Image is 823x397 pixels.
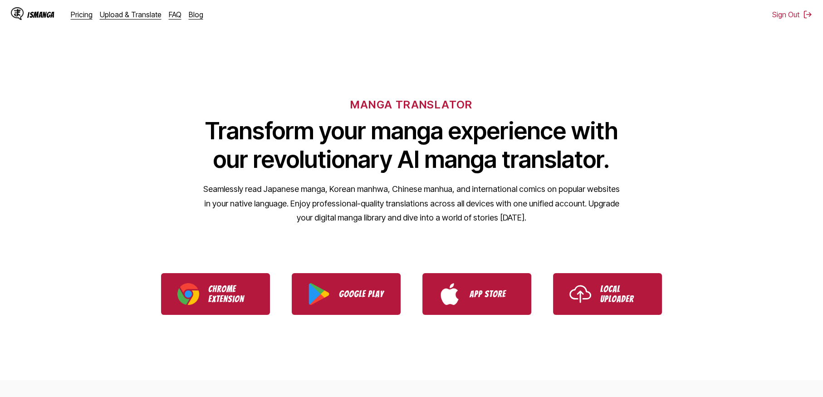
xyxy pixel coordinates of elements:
div: IsManga [27,10,54,19]
img: App Store logo [439,283,460,305]
h6: MANGA TRANSLATOR [350,98,472,111]
a: Pricing [71,10,93,19]
img: Google Play logo [308,283,330,305]
p: App Store [470,289,515,299]
a: IsManga LogoIsManga [11,7,71,22]
img: Upload icon [569,283,591,305]
img: Chrome logo [177,283,199,305]
a: Use IsManga Local Uploader [553,273,662,315]
p: Seamlessly read Japanese manga, Korean manhwa, Chinese manhua, and international comics on popula... [203,182,620,225]
button: Sign Out [772,10,812,19]
img: Sign out [803,10,812,19]
a: Download IsManga from Google Play [292,273,401,315]
a: Download IsManga from App Store [422,273,531,315]
p: Local Uploader [600,284,646,304]
h1: Transform your manga experience with our revolutionary AI manga translator. [203,117,620,174]
p: Chrome Extension [208,284,254,304]
a: Download IsManga Chrome Extension [161,273,270,315]
img: IsManga Logo [11,7,24,20]
p: Google Play [339,289,384,299]
a: Upload & Translate [100,10,162,19]
a: Blog [189,10,203,19]
a: FAQ [169,10,181,19]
